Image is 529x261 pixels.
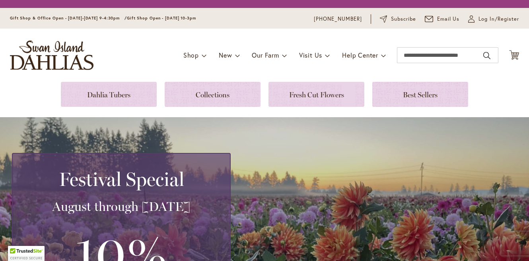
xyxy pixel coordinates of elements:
[299,51,322,59] span: Visit Us
[437,15,460,23] span: Email Us
[22,168,220,190] h2: Festival Special
[380,15,416,23] a: Subscribe
[22,199,220,215] h3: August through [DATE]
[342,51,378,59] span: Help Center
[183,51,199,59] span: Shop
[483,49,490,62] button: Search
[219,51,232,59] span: New
[10,15,127,21] span: Gift Shop & Office Open - [DATE]-[DATE] 9-4:30pm /
[478,15,519,23] span: Log In/Register
[127,15,196,21] span: Gift Shop Open - [DATE] 10-3pm
[425,15,460,23] a: Email Us
[391,15,416,23] span: Subscribe
[252,51,279,59] span: Our Farm
[468,15,519,23] a: Log In/Register
[314,15,362,23] a: [PHONE_NUMBER]
[10,41,93,70] a: store logo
